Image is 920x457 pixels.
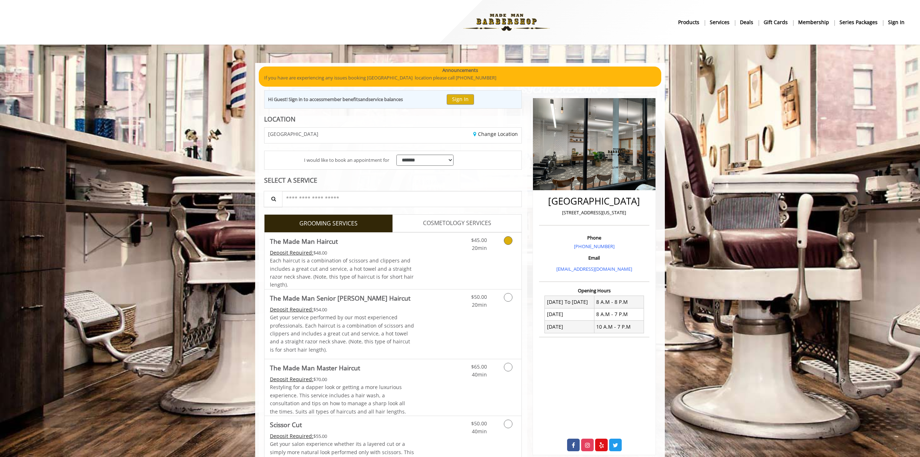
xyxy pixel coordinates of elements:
td: 8 A.M - 8 P.M [594,296,644,308]
span: 20min [472,245,487,251]
h3: Email [541,255,648,260]
span: I would like to book an appointment for [304,156,389,164]
b: sign in [888,18,905,26]
div: $70.00 [270,375,414,383]
h3: Opening Hours [539,288,649,293]
span: $65.00 [471,363,487,370]
a: sign insign in [883,17,910,27]
img: Made Man Barbershop logo [457,3,556,42]
h3: Phone [541,235,648,240]
span: This service needs some Advance to be paid before we block your appointment [270,433,313,439]
div: Hi Guest! Sign in to access and [268,96,403,103]
span: This service needs some Advance to be paid before we block your appointment [270,249,313,256]
b: products [678,18,699,26]
div: SELECT A SERVICE [264,177,522,184]
div: $55.00 [270,432,414,440]
span: This service needs some Advance to be paid before we block your appointment [270,376,313,383]
a: Change Location [473,131,518,137]
b: The Made Man Haircut [270,236,338,246]
p: Get your service performed by our most experienced professionals. Each haircut is a combination o... [270,314,414,354]
span: Restyling for a dapper look or getting a more luxurious experience. This service includes a hair ... [270,384,406,415]
p: If you have are experiencing any issues booking [GEOGRAPHIC_DATA] location please call [PHONE_NUM... [264,74,656,82]
b: Announcements [442,67,478,74]
h2: [GEOGRAPHIC_DATA] [541,196,648,206]
button: Sign In [447,94,474,105]
b: The Made Man Senior [PERSON_NAME] Haircut [270,293,410,303]
td: 10 A.M - 7 P.M [594,321,644,333]
span: 40min [472,428,487,435]
b: Series packages [839,18,878,26]
b: member benefits [323,96,360,102]
span: $50.00 [471,293,487,300]
b: Deals [740,18,753,26]
button: Service Search [264,191,282,207]
td: [DATE] [545,308,594,320]
div: $54.00 [270,306,414,314]
span: COSMETOLOGY SERVICES [423,219,491,228]
a: Productsproducts [673,17,705,27]
span: This service needs some Advance to be paid before we block your appointment [270,306,313,313]
a: Gift cardsgift cards [759,17,793,27]
span: $45.00 [471,237,487,243]
span: 40min [472,371,487,378]
a: [PHONE_NUMBER] [574,243,615,250]
b: Membership [798,18,829,26]
td: [DATE] To [DATE] [545,296,594,308]
a: ServicesServices [705,17,735,27]
a: [EMAIL_ADDRESS][DOMAIN_NAME] [556,266,632,272]
b: The Made Man Master Haircut [270,363,360,373]
td: 8 A.M - 7 P.M [594,308,644,320]
a: MembershipMembership [793,17,834,27]
span: Each haircut is a combination of scissors and clippers and includes a great cut and service, a ho... [270,257,414,288]
b: LOCATION [264,115,295,123]
b: service balances [368,96,403,102]
b: gift cards [764,18,788,26]
p: [STREET_ADDRESS][US_STATE] [541,209,648,216]
span: [GEOGRAPHIC_DATA] [268,131,318,137]
span: 20min [472,301,487,308]
div: $48.00 [270,249,414,257]
a: Series packagesSeries packages [834,17,883,27]
span: $50.00 [471,420,487,427]
span: GROOMING SERVICES [299,219,358,228]
td: [DATE] [545,321,594,333]
a: DealsDeals [735,17,759,27]
b: Scissor Cut [270,420,302,430]
b: Services [710,18,730,26]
